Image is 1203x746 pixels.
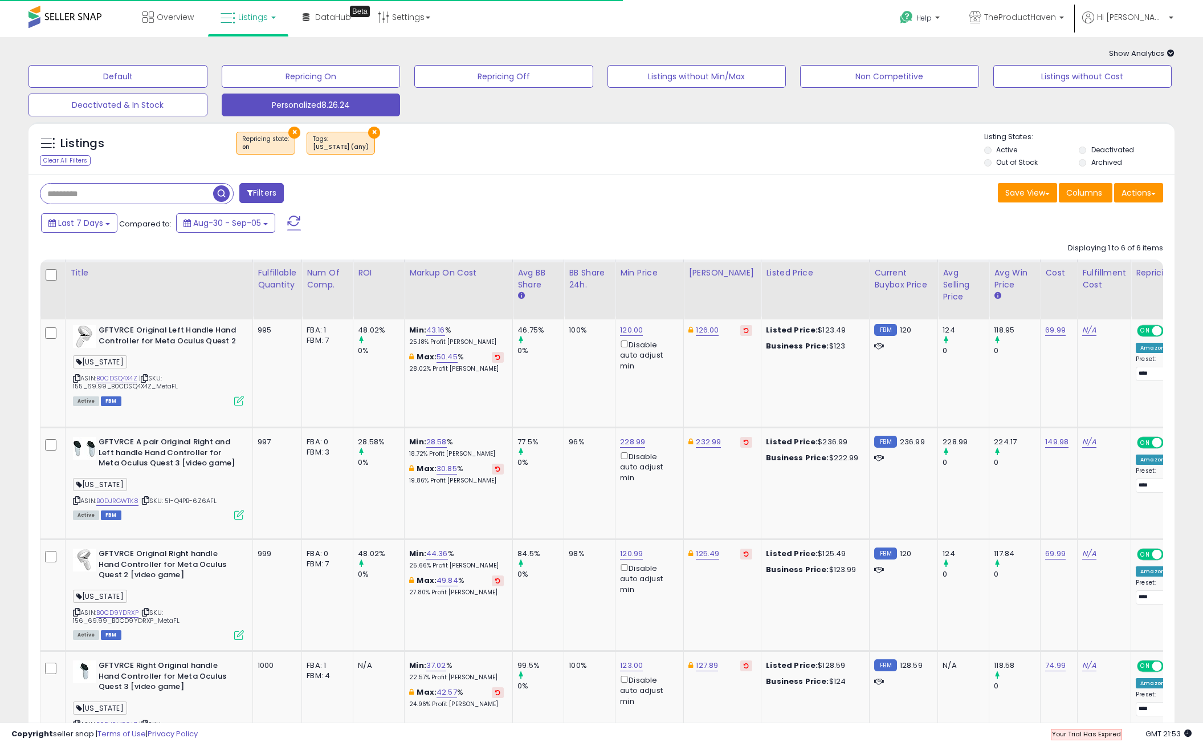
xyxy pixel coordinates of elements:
b: Listed Price: [766,660,818,671]
a: 42.57 [437,687,457,698]
div: % [409,549,504,570]
span: All listings currently available for purchase on Amazon [73,510,99,520]
div: Num of Comp. [307,267,348,291]
a: N/A [1082,548,1096,559]
a: 74.99 [1045,660,1066,671]
div: Amazon AI [1136,455,1176,465]
div: Clear All Filters [40,155,91,166]
div: 99.5% [517,660,564,671]
div: Displaying 1 to 6 of 6 items [1068,243,1163,254]
div: 0 [994,681,1040,691]
b: Business Price: [766,452,829,463]
img: 31DwJkzjrSL._SL40_.jpg [73,660,96,683]
a: 43.16 [426,325,445,336]
span: 128.59 [900,660,923,671]
div: FBM: 4 [307,671,344,681]
div: Disable auto adjust min [620,338,675,371]
a: N/A [1082,436,1096,448]
span: ON [1138,438,1152,448]
div: % [409,437,504,458]
a: 126.00 [696,325,719,336]
button: Save View [998,183,1057,202]
b: Listed Price: [766,325,818,335]
button: Filters [239,183,284,203]
button: × [288,127,300,139]
a: 37.02 [426,660,446,671]
span: 2025-09-13 21:53 GMT [1145,728,1192,739]
div: 0% [517,457,564,468]
div: $222.99 [766,453,861,463]
div: $128.59 [766,660,861,671]
span: | SKU: 156_69.99_B0CD9YDRXP_MetaFL [73,608,180,625]
button: Non Competitive [800,65,979,88]
a: N/A [1082,660,1096,671]
div: 118.95 [994,325,1040,335]
span: OFF [1162,438,1180,448]
a: N/A [1082,325,1096,336]
div: FBM: 7 [307,335,344,346]
span: Help [916,13,932,23]
span: ON [1138,662,1152,671]
div: N/A [358,660,395,671]
span: | SKU: 51-Q4PB-6Z6AFL [140,496,217,505]
div: 77.5% [517,437,564,447]
span: DataHub [315,11,351,23]
div: Preset: [1136,467,1176,493]
div: FBA: 0 [307,437,344,447]
small: Avg BB Share. [517,291,524,301]
div: $236.99 [766,437,861,447]
span: ON [1138,550,1152,559]
span: [US_STATE] [73,355,127,368]
a: 127.89 [696,660,718,671]
span: FBM [101,630,121,640]
button: Personalized8.26.24 [222,94,401,116]
button: Actions [1114,183,1163,202]
small: Avg Win Price. [994,291,1001,301]
span: TheProductHaven [984,11,1056,23]
div: Avg Selling Price [943,267,984,303]
b: Max: [417,463,437,474]
b: GFTVRCE Original Right handle Hand Controller for Meta Oculus Quest 2 [video game] [99,549,237,583]
span: ON [1138,326,1152,336]
a: 232.99 [696,436,721,448]
a: B0CD9YDRXP [96,608,138,618]
span: [US_STATE] [73,478,127,491]
b: Listed Price: [766,436,818,447]
div: 999 [258,549,293,559]
div: [PERSON_NAME] [688,267,756,279]
div: 0% [517,569,564,579]
div: 28.58% [358,437,404,447]
div: FBA: 1 [307,325,344,335]
b: Business Price: [766,676,829,687]
p: 18.72% Profit [PERSON_NAME] [409,450,504,458]
div: Cost [1045,267,1072,279]
button: Deactivated & In Stock [28,94,207,116]
span: [US_STATE] [73,590,127,603]
a: 120.99 [620,548,643,559]
div: $123 [766,341,861,351]
div: 124 [943,549,989,559]
button: Default [28,65,207,88]
a: 30.85 [437,463,457,475]
span: Your Trial Has Expired [1052,729,1121,739]
a: B0CDSQ4X4Z [96,374,137,383]
label: Active [996,145,1017,155]
div: ASIN: [73,437,244,518]
button: × [368,127,380,139]
img: 318zId7r+hL._SL40_.jpg [73,549,96,571]
div: Disable auto adjust min [620,562,675,595]
div: Avg BB Share [517,267,559,291]
a: Help [891,2,951,37]
span: Last 7 Days [58,217,103,229]
button: Listings without Cost [993,65,1172,88]
button: Aug-30 - Sep-05 [176,213,275,233]
b: Business Price: [766,340,829,351]
a: 49.84 [437,575,458,586]
a: 228.99 [620,436,645,448]
div: 0% [358,346,404,356]
b: Min: [409,660,426,671]
span: 120 [900,548,911,559]
div: FBA: 0 [307,549,344,559]
span: Aug-30 - Sep-05 [193,217,261,229]
div: $124 [766,676,861,687]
